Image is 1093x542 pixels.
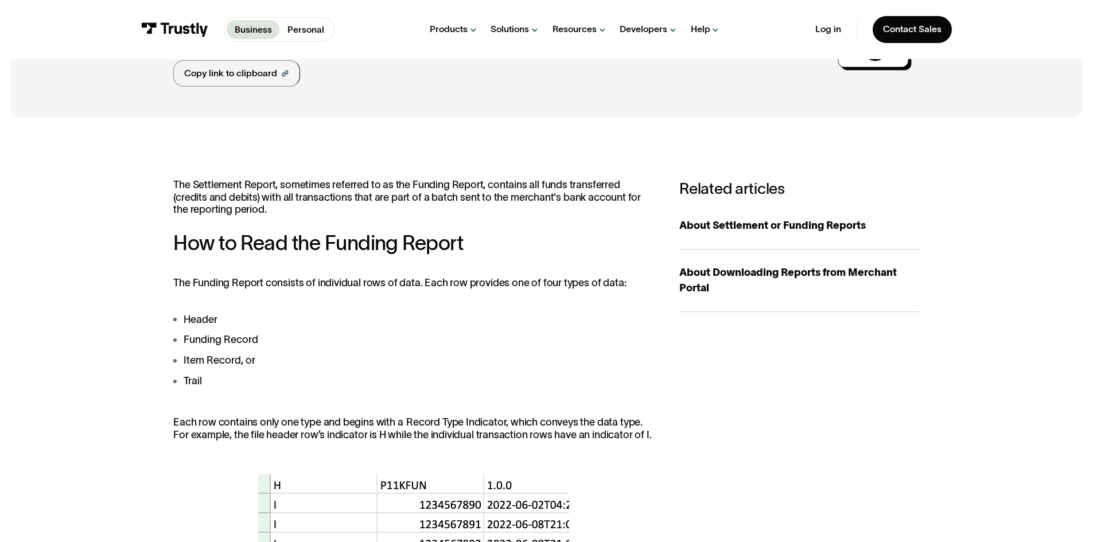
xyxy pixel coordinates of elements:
div: Copy link to clipboard [184,67,277,80]
li: Trail [173,373,654,389]
li: Funding Record [173,332,654,348]
p: Each row contains only one type and begins with a Record Type Indicator, which conveys the data t... [173,404,654,454]
h3: How to Read the Funding Report [173,232,654,254]
p: The Settlement Report, sometimes referred to as the Funding Report, contains all funds transferre... [173,179,654,216]
div: Products [430,24,468,35]
p: Personal [287,23,324,37]
div: Help [691,24,710,35]
a: Personal [279,20,332,39]
a: Log in [815,24,841,35]
a: Contact Sales [873,16,952,43]
li: Item Record, or [173,353,654,368]
a: About Settlement or Funding Reports [679,202,920,249]
div: Developers [620,24,667,35]
p: Business [235,23,272,37]
a: About Downloading Reports from Merchant Portal [679,249,920,312]
div: Contact Sales [883,24,942,35]
h3: Related articles [679,179,920,197]
img: Trustly Logo [141,22,208,37]
a: Business [227,20,279,39]
li: Header [173,312,654,327]
div: Resources [553,24,597,35]
div: Solutions [491,24,529,35]
div: About Settlement or Funding Reports [679,218,920,233]
div: About Downloading Reports from Merchant Portal [679,265,920,296]
p: The Funding Report consists of individual rows of data. Each row provides one of four types of data: [173,264,654,302]
a: Copy link to clipboard [173,60,300,87]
